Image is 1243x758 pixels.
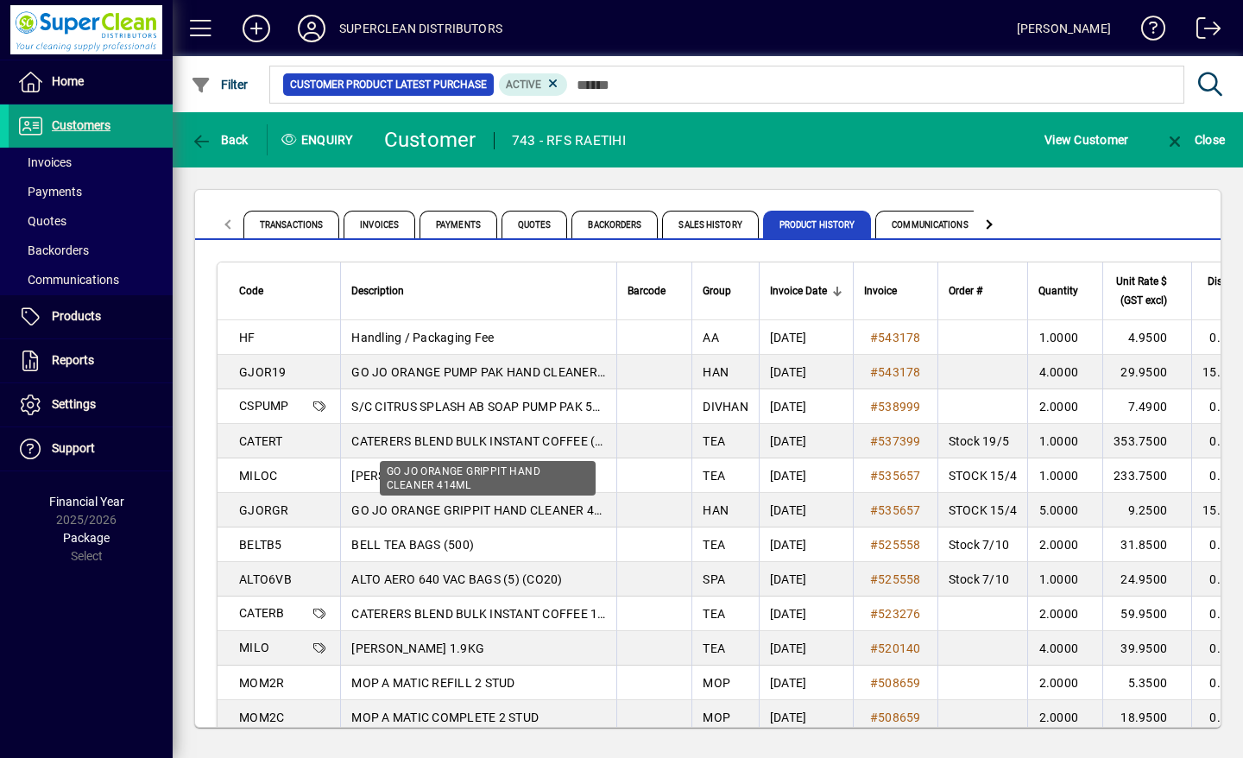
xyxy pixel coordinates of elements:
[628,281,681,300] div: Barcode
[351,365,625,379] span: GO JO ORANGE PUMP PAK HAND CLEANER 1.9L
[268,126,371,154] div: Enquiry
[1038,281,1078,300] span: Quantity
[759,666,853,700] td: [DATE]
[239,399,289,413] span: CSPUMP
[1102,355,1191,389] td: 29.9500
[703,503,729,517] span: HAN
[1102,597,1191,631] td: 59.9500
[703,434,725,448] span: TEA
[9,383,173,426] a: Settings
[351,469,511,483] span: [PERSON_NAME] (6X 1.9KG)
[759,631,853,666] td: [DATE]
[1027,389,1102,424] td: 2.0000
[351,503,626,517] span: GO JO ORANGE GRIPPIT HAND CLEANER 414ML
[1027,355,1102,389] td: 4.0000
[864,281,897,300] span: Invoice
[1027,527,1102,562] td: 2.0000
[759,424,853,458] td: [DATE]
[878,365,921,379] span: 543178
[351,281,404,300] span: Description
[351,331,494,344] span: Handling / Packaging Fee
[351,400,624,414] span: S/C CITRUS SPLASH AB SOAP PUMP PAK 500ML
[878,503,921,517] span: 535657
[351,607,615,621] span: CATERERS BLEND BULK INSTANT COFFEE 1KG
[384,126,476,154] div: Customer
[703,572,725,586] span: SPA
[870,572,878,586] span: #
[239,606,285,620] span: CATERB
[870,434,878,448] span: #
[703,607,725,621] span: TEA
[759,320,853,355] td: [DATE]
[351,434,639,448] span: CATERERS BLEND BULK INSTANT COFFEE (6X1KG)
[878,641,921,655] span: 520140
[759,458,853,493] td: [DATE]
[1102,458,1191,493] td: 233.7500
[17,273,119,287] span: Communications
[351,538,474,552] span: BELL TEA BAGS (500)
[1114,272,1183,310] div: Unit Rate $ (GST excl)
[703,676,730,690] span: MOP
[1102,424,1191,458] td: 353.7500
[759,389,853,424] td: [DATE]
[1102,527,1191,562] td: 31.8500
[239,538,282,552] span: BELTB5
[239,365,287,379] span: GJOR19
[937,458,1028,493] td: STOCK 15/4
[864,397,927,416] a: #538999
[52,397,96,411] span: Settings
[1128,3,1166,60] a: Knowledge Base
[17,185,82,199] span: Payments
[9,427,173,471] a: Support
[949,281,1018,300] div: Order #
[52,118,110,132] span: Customers
[239,281,263,300] span: Code
[1114,272,1167,310] span: Unit Rate $ (GST excl)
[351,711,539,724] span: MOP A MATIC COMPLETE 2 STUD
[239,711,284,724] span: MOM2C
[870,400,878,414] span: #
[239,676,284,690] span: MOM2R
[878,538,921,552] span: 525558
[864,708,927,727] a: #508659
[9,339,173,382] a: Reports
[339,15,502,42] div: SUPERCLEAN DISTRIBUTORS
[1027,562,1102,597] td: 1.0000
[937,424,1028,458] td: Stock 19/5
[864,432,927,451] a: #537399
[870,331,878,344] span: #
[239,434,283,448] span: CATERT
[229,13,284,44] button: Add
[864,570,927,589] a: #525558
[420,211,497,238] span: Payments
[191,78,249,92] span: Filter
[239,331,256,344] span: HF
[52,309,101,323] span: Products
[17,214,66,228] span: Quotes
[759,700,853,735] td: [DATE]
[949,281,982,300] span: Order #
[1164,133,1225,147] span: Close
[1146,124,1243,155] app-page-header-button: Close enquiry
[703,711,730,724] span: MOP
[239,572,292,586] span: ALTO6VB
[875,211,984,238] span: Communications
[239,469,277,483] span: MILOC
[351,641,484,655] span: [PERSON_NAME] 1.9KG
[52,353,94,367] span: Reports
[703,281,748,300] div: Group
[864,604,927,623] a: #523276
[1102,389,1191,424] td: 7.4900
[52,74,84,88] span: Home
[1027,700,1102,735] td: 2.0000
[703,331,719,344] span: AA
[9,148,173,177] a: Invoices
[628,281,666,300] span: Barcode
[1027,631,1102,666] td: 4.0000
[173,124,268,155] app-page-header-button: Back
[870,607,878,621] span: #
[703,400,748,414] span: DIVHAN
[571,211,658,238] span: Backorders
[870,365,878,379] span: #
[1044,126,1128,154] span: View Customer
